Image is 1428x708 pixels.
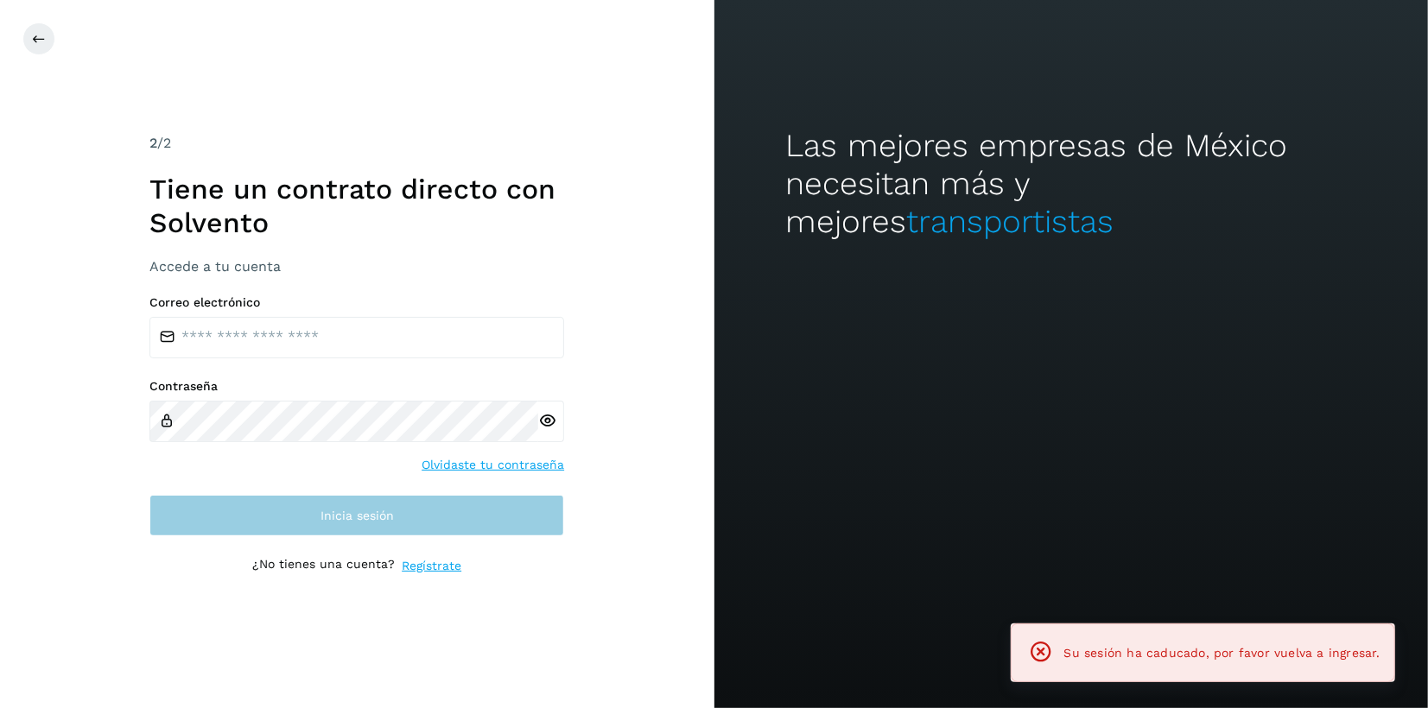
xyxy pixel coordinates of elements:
button: Inicia sesión [149,495,564,536]
a: Regístrate [402,557,461,575]
h2: Las mejores empresas de México necesitan más y mejores [785,127,1356,242]
span: transportistas [906,203,1114,240]
label: Contraseña [149,379,564,394]
p: ¿No tienes una cuenta? [252,557,395,575]
h3: Accede a tu cuenta [149,258,564,275]
span: Inicia sesión [321,509,394,522]
span: Su sesión ha caducado, por favor vuelva a ingresar. [1064,646,1380,660]
span: 2 [149,135,157,151]
label: Correo electrónico [149,295,564,310]
div: /2 [149,133,564,154]
a: Olvidaste tu contraseña [422,456,564,474]
h1: Tiene un contrato directo con Solvento [149,173,564,239]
